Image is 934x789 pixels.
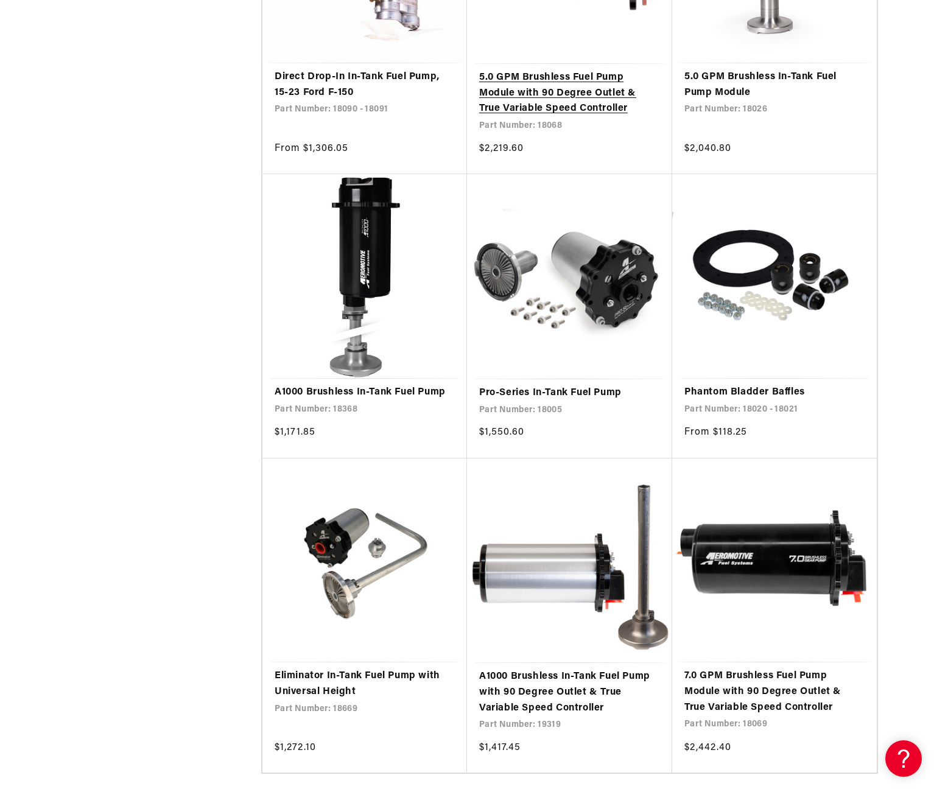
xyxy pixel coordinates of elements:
a: 5.0 GPM Brushless Fuel Pump Module with 90 Degree Outlet & True Variable Speed Controller [479,70,660,117]
a: 7.0 GPM Brushless Fuel Pump Module with 90 Degree Outlet & True Variable Speed Controller [684,668,865,715]
a: 5.0 GPM Brushless In-Tank Fuel Pump Module [684,69,865,100]
a: Phantom Bladder Baffles [684,385,865,401]
a: Eliminator In-Tank Fuel Pump with Universal Height [275,668,455,700]
a: A1000 Brushless In-Tank Fuel Pump with 90 Degree Outlet & True Variable Speed Controller [479,669,660,716]
a: Pro-Series In-Tank Fuel Pump [479,385,660,401]
a: A1000 Brushless In-Tank Fuel Pump [275,385,455,401]
a: Direct Drop-In In-Tank Fuel Pump, 15-23 Ford F-150 [275,69,455,100]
